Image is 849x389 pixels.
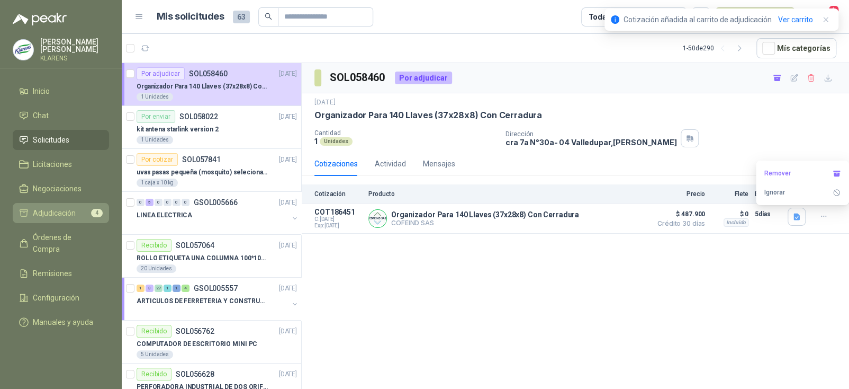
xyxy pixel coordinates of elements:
[176,328,214,335] p: SOL056762
[194,285,238,292] p: GSOL005557
[314,129,497,137] p: Cantidad
[122,321,301,364] a: RecibidoSOL056762[DATE] COMPUTADOR DE ESCRITORIO MINI PC5 Unidades
[652,220,705,227] span: Crédito 30 días
[137,296,268,306] p: ARTICULOS DE FERRETERIA Y CONSTRUCCION EN GENERAL
[505,130,676,138] p: Dirección
[330,69,386,86] h3: SOL058460
[137,199,144,206] div: 0
[778,14,813,25] a: Ver carrito
[395,72,452,84] div: Por adjudicar
[137,196,299,230] a: 0 5 0 0 0 0 GSOL005666[DATE] LINEA ELECTRICA
[314,190,362,198] p: Cotización
[652,208,705,220] span: $ 487.900
[137,253,268,263] p: ROLLO ETIQUETA UNA COLUMNA 100*100*500un
[13,81,109,101] a: Inicio
[122,235,301,278] a: RecibidoSOL057064[DATE] ROLLO ETIQUETA UNA COLUMNA 100*100*500un20 Unidades
[182,199,189,206] div: 0
[756,38,836,58] button: Mís categorías
[137,179,178,187] div: 1 caja x 10 kg
[760,165,845,182] button: Remover
[314,110,542,121] p: Organizador Para 140 Llaves (37x28x8) Con Cerradura
[33,232,99,255] span: Órdenes de Compra
[314,158,358,170] div: Cotizaciones
[137,93,173,101] div: 1 Unidades
[176,242,214,249] p: SOL057064
[314,223,362,229] span: Exp: [DATE]
[137,368,171,381] div: Recibido
[683,40,748,57] div: 1 - 50 de 290
[33,268,72,279] span: Remisiones
[33,183,82,194] span: Negociaciones
[137,282,299,316] a: 1 3 27 1 1 4 GSOL005557[DATE] ARTICULOS DE FERRETERIA Y CONSTRUCCION EN GENERAL
[755,208,781,220] p: 5 días
[164,285,171,292] div: 1
[624,14,772,25] p: Cotización añadida al carrito de adjudicación
[33,158,72,170] span: Licitaciones
[279,112,297,122] p: [DATE]
[391,219,579,227] p: COFEIND SAS
[164,199,171,206] div: 0
[137,264,176,273] div: 20 Unidades
[279,369,297,379] p: [DATE]
[817,7,836,26] button: 1
[13,105,109,126] a: Chat
[91,209,103,217] span: 4
[13,227,109,259] a: Órdenes de Compra
[33,85,50,97] span: Inicio
[505,138,676,147] p: cra 7a N°30a- 04 Valledupar , [PERSON_NAME]
[760,184,845,201] button: Ignorar
[33,207,76,219] span: Adjudicación
[122,149,301,192] a: Por cotizarSOL057841[DATE] uvas pasas pequeña (mosquito) selecionada1 caja x 10 kg
[588,11,610,23] div: Todas
[146,285,153,292] div: 3
[137,350,173,359] div: 5 Unidades
[182,285,189,292] div: 4
[369,210,386,227] img: Company Logo
[314,208,362,216] p: COT186451
[40,38,109,53] p: [PERSON_NAME] [PERSON_NAME]
[715,7,796,26] button: Nueva solicitud
[320,137,353,146] div: Unidades
[375,158,406,170] div: Actividad
[279,241,297,251] p: [DATE]
[176,370,214,378] p: SOL056628
[137,210,192,220] p: LINEA ELECTRICA
[265,13,272,20] span: search
[33,292,79,304] span: Configuración
[40,55,109,61] p: KLARENS
[314,98,336,108] p: [DATE]
[711,190,748,198] p: Flete
[279,198,297,208] p: [DATE]
[368,190,646,198] p: Producto
[189,70,228,77] p: SOL058460
[13,13,67,25] img: Logo peakr
[182,156,221,163] p: SOL057841
[137,67,185,80] div: Por adjudicar
[611,15,619,24] span: info-circle
[13,312,109,332] a: Manuales y ayuda
[155,285,162,292] div: 27
[137,339,257,349] p: COMPUTADOR DE ESCRITORIO MINI PC
[314,216,362,223] span: C: [DATE]
[33,134,69,146] span: Solicitudes
[13,288,109,308] a: Configuración
[122,63,301,106] a: Por adjudicarSOL058460[DATE] Organizador Para 140 Llaves (37x28x8) Con Cerradura1 Unidades
[233,11,250,23] span: 63
[137,325,171,338] div: Recibido
[314,137,318,146] p: 1
[423,158,455,170] div: Mensajes
[755,190,781,198] p: Entrega
[279,155,297,165] p: [DATE]
[724,218,748,227] div: Incluido
[33,316,93,328] span: Manuales y ayuda
[137,125,219,135] p: kit antena starlink version 2
[173,199,180,206] div: 0
[137,167,268,178] p: uvas pasas pequeña (mosquito) selecionada
[137,136,173,144] div: 1 Unidades
[155,199,162,206] div: 0
[137,239,171,252] div: Recibido
[137,153,178,166] div: Por cotizar
[652,190,705,198] p: Precio
[137,285,144,292] div: 1
[279,326,297,337] p: [DATE]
